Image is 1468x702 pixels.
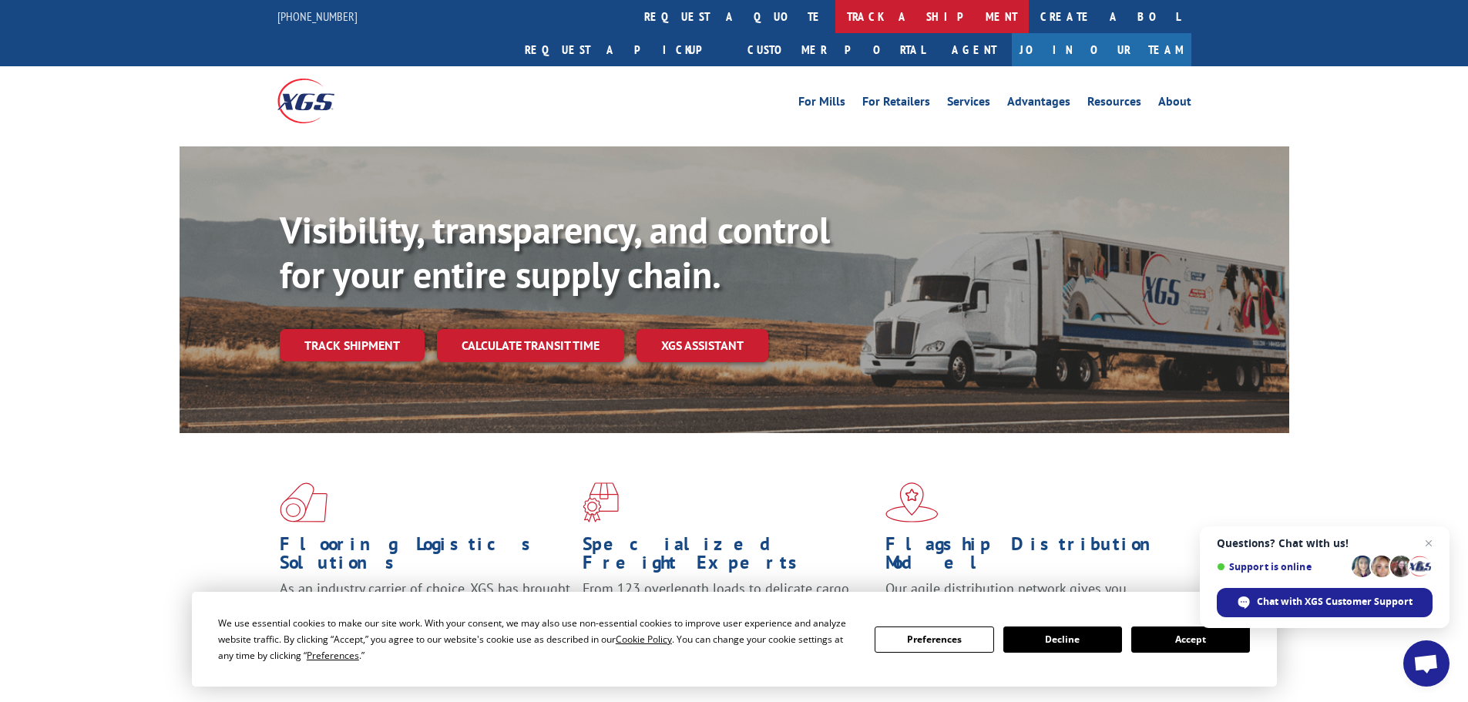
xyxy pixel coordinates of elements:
div: We use essential cookies to make our site work. With your consent, we may also use non-essential ... [218,615,856,663]
button: Preferences [875,626,993,653]
div: Cookie Consent Prompt [192,592,1277,687]
a: Resources [1087,96,1141,113]
a: Request a pickup [513,33,736,66]
div: Chat with XGS Customer Support [1217,588,1433,617]
div: Open chat [1403,640,1450,687]
a: Customer Portal [736,33,936,66]
span: Support is online [1217,561,1346,573]
span: Our agile distribution network gives you nationwide inventory management on demand. [885,579,1169,616]
img: xgs-icon-total-supply-chain-intelligence-red [280,482,328,522]
span: Close chat [1419,534,1438,553]
a: For Retailers [862,96,930,113]
span: Preferences [307,649,359,662]
span: Chat with XGS Customer Support [1257,595,1413,609]
a: Agent [936,33,1012,66]
a: Advantages [1007,96,1070,113]
a: XGS ASSISTANT [637,329,768,362]
a: Services [947,96,990,113]
h1: Flooring Logistics Solutions [280,535,571,579]
img: xgs-icon-focused-on-flooring-red [583,482,619,522]
a: For Mills [798,96,845,113]
button: Accept [1131,626,1250,653]
a: Join Our Team [1012,33,1191,66]
span: As an industry carrier of choice, XGS has brought innovation and dedication to flooring logistics... [280,579,570,634]
a: Track shipment [280,329,425,361]
b: Visibility, transparency, and control for your entire supply chain. [280,206,830,298]
img: xgs-icon-flagship-distribution-model-red [885,482,939,522]
span: Cookie Policy [616,633,672,646]
button: Decline [1003,626,1122,653]
h1: Flagship Distribution Model [885,535,1177,579]
a: Calculate transit time [437,329,624,362]
span: Questions? Chat with us! [1217,537,1433,549]
a: [PHONE_NUMBER] [277,8,358,24]
p: From 123 overlength loads to delicate cargo, our experienced staff knows the best way to move you... [583,579,874,648]
a: About [1158,96,1191,113]
h1: Specialized Freight Experts [583,535,874,579]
